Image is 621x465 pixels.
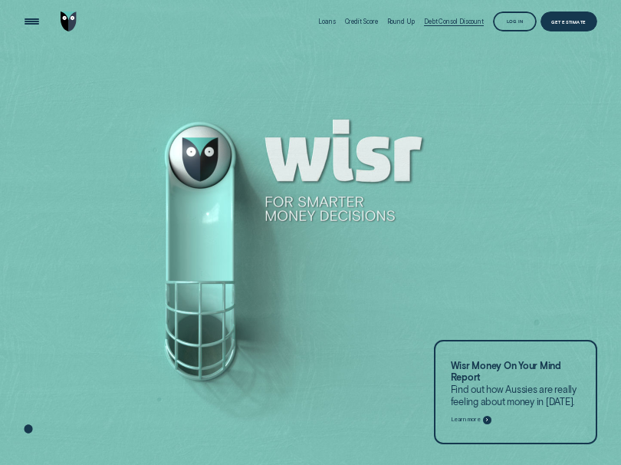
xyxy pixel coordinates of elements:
div: Credit Score [345,18,378,25]
strong: Wisr Money On Your Mind Report [451,360,561,384]
button: Log in [493,12,537,31]
a: Wisr Money On Your Mind ReportFind out how Aussies are really feeling about money in [DATE].Learn... [434,340,596,445]
a: Get Estimate [540,12,596,31]
div: Debt Consol Discount [424,18,484,25]
div: Loans [318,18,336,25]
p: Find out how Aussies are really feeling about money in [DATE]. [451,360,580,407]
button: Open Menu [21,12,41,31]
div: Round Up [387,18,415,25]
span: Learn more [451,416,481,424]
img: Wisr [61,12,77,31]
